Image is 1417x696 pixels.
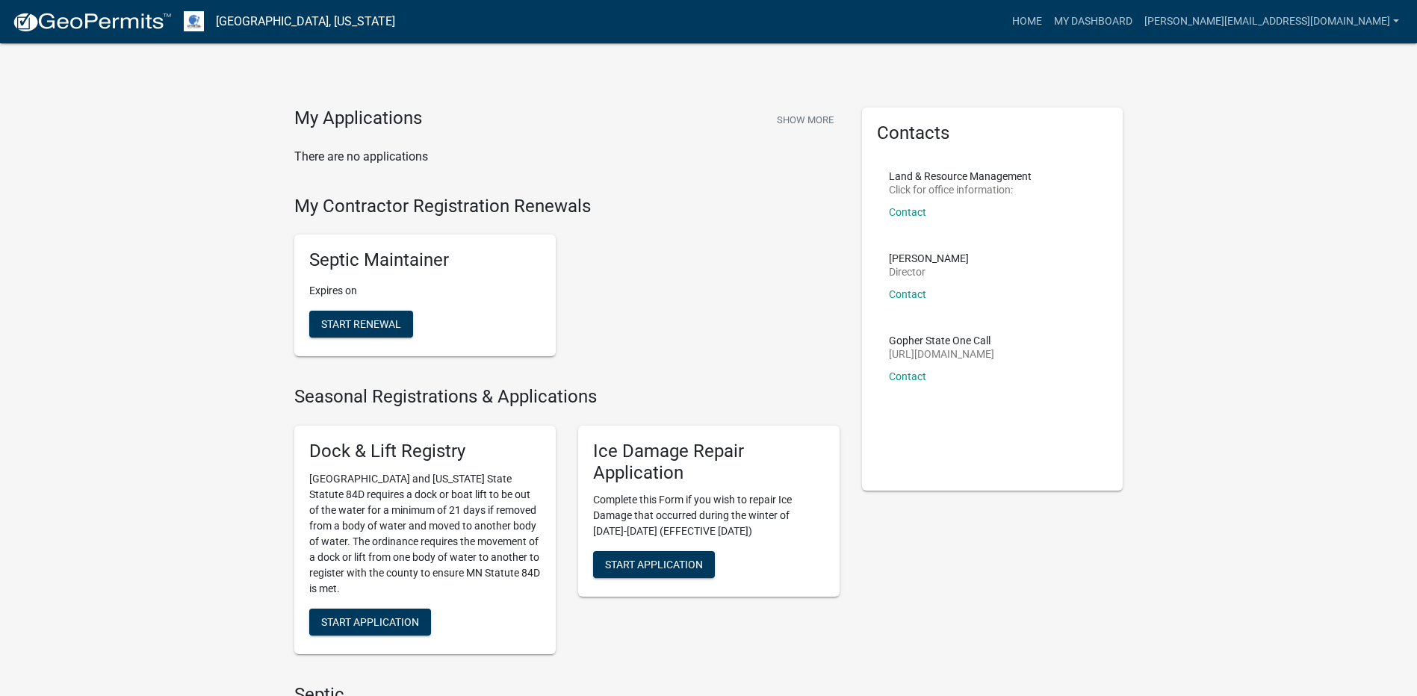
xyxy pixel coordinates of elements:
[889,171,1032,181] p: Land & Resource Management
[321,615,419,627] span: Start Application
[309,283,541,299] p: Expires on
[321,318,401,330] span: Start Renewal
[294,196,840,217] h4: My Contractor Registration Renewals
[309,471,541,597] p: [GEOGRAPHIC_DATA] and [US_STATE] State Statute 84D requires a dock or boat lift to be out of the ...
[889,267,969,277] p: Director
[294,386,840,408] h4: Seasonal Registrations & Applications
[294,108,422,130] h4: My Applications
[889,370,926,382] a: Contact
[593,441,825,484] h5: Ice Damage Repair Application
[593,551,715,578] button: Start Application
[309,609,431,636] button: Start Application
[184,11,204,31] img: Otter Tail County, Minnesota
[1138,7,1405,36] a: [PERSON_NAME][EMAIL_ADDRESS][DOMAIN_NAME]
[605,559,703,571] span: Start Application
[216,9,395,34] a: [GEOGRAPHIC_DATA], [US_STATE]
[889,184,1032,195] p: Click for office information:
[309,249,541,271] h5: Septic Maintainer
[889,206,926,218] a: Contact
[294,196,840,369] wm-registration-list-section: My Contractor Registration Renewals
[889,288,926,300] a: Contact
[889,335,994,346] p: Gopher State One Call
[1006,7,1048,36] a: Home
[294,148,840,166] p: There are no applications
[309,311,413,338] button: Start Renewal
[593,492,825,539] p: Complete this Form if you wish to repair Ice Damage that occurred during the winter of [DATE]-[DA...
[877,122,1109,144] h5: Contacts
[889,253,969,264] p: [PERSON_NAME]
[309,441,541,462] h5: Dock & Lift Registry
[1048,7,1138,36] a: My Dashboard
[889,349,994,359] p: [URL][DOMAIN_NAME]
[771,108,840,132] button: Show More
